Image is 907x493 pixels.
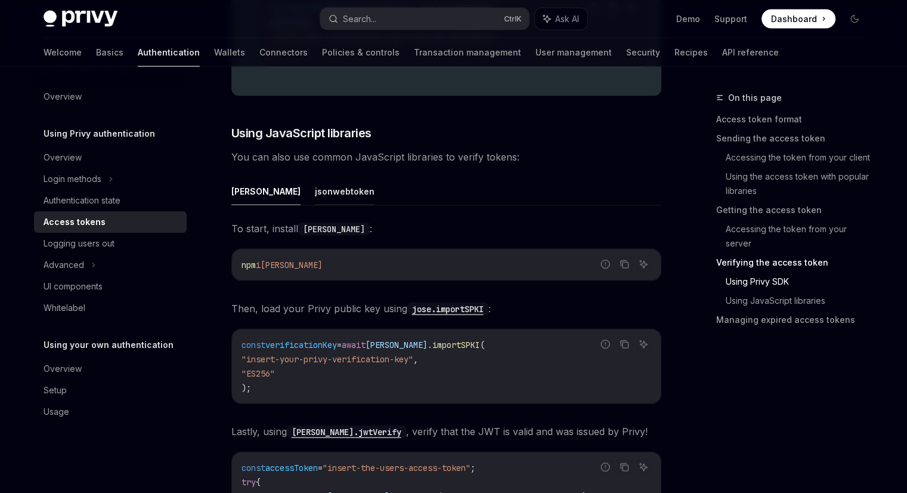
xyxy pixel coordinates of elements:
[413,354,418,365] span: ,
[34,358,187,380] a: Overview
[617,460,632,475] button: Copy the contents from the code block
[265,463,318,473] span: accessToken
[636,337,651,352] button: Ask AI
[674,38,708,67] a: Recipes
[407,303,488,315] a: jose.importSPKI
[617,337,632,352] button: Copy the contents from the code block
[34,297,187,319] a: Whitelabel
[259,38,308,67] a: Connectors
[242,260,256,270] span: npm
[44,127,155,141] h5: Using Privy authentication
[242,368,275,379] span: "ES256"
[761,10,835,29] a: Dashboard
[256,260,261,270] span: i
[636,460,651,475] button: Ask AI
[716,310,874,329] a: Managing expired access tokens
[44,279,103,294] div: UI components
[34,233,187,254] a: Logging users out
[535,38,612,67] a: User management
[34,401,187,423] a: Usage
[676,13,700,25] a: Demo
[265,340,337,350] span: verificationKey
[598,337,613,352] button: Report incorrect code
[287,426,406,437] a: [PERSON_NAME].jwtVerify
[34,380,187,401] a: Setup
[771,13,817,25] span: Dashboard
[714,13,747,25] a: Support
[34,190,187,211] a: Authentication state
[242,383,251,393] span: );
[44,301,85,315] div: Whitelabel
[470,463,475,473] span: ;
[480,340,485,350] span: (
[716,201,874,220] a: Getting the access token
[44,215,106,229] div: Access tokens
[407,303,488,316] code: jose.importSPKI
[315,177,374,205] button: jsonwebtoken
[231,149,661,165] span: You can also use common JavaScript libraries to verify tokens:
[343,12,376,26] div: Search...
[716,253,874,272] a: Verifying the access token
[535,8,587,30] button: Ask AI
[44,38,82,67] a: Welcome
[726,148,874,167] a: Accessing the token from your client
[555,13,579,25] span: Ask AI
[342,340,366,350] span: await
[34,276,187,297] a: UI components
[96,38,123,67] a: Basics
[231,177,301,205] button: [PERSON_NAME]
[34,86,187,107] a: Overview
[242,463,265,473] span: const
[636,257,651,272] button: Ask AI
[845,10,864,29] button: Toggle dark mode
[414,38,521,67] a: Transaction management
[231,423,661,440] span: Lastly, using , verify that the JWT is valid and was issued by Privy!
[44,383,67,398] div: Setup
[44,172,101,186] div: Login methods
[138,38,200,67] a: Authentication
[323,463,470,473] span: "insert-the-users-access-token"
[44,258,84,272] div: Advanced
[44,11,117,27] img: dark logo
[598,460,613,475] button: Report incorrect code
[44,338,174,352] h5: Using your own authentication
[44,150,82,165] div: Overview
[261,260,323,270] span: [PERSON_NAME]
[318,463,323,473] span: =
[44,405,69,419] div: Usage
[242,340,265,350] span: const
[726,291,874,310] a: Using JavaScript libraries
[728,91,782,105] span: On this page
[716,129,874,148] a: Sending the access token
[214,38,245,67] a: Wallets
[231,125,372,141] span: Using JavaScript libraries
[716,110,874,129] a: Access token format
[337,340,342,350] span: =
[256,477,261,488] span: {
[504,14,522,24] span: Ctrl K
[298,223,370,236] code: [PERSON_NAME]
[320,8,529,30] button: Search...CtrlK
[432,340,480,350] span: importSPKI
[722,38,779,67] a: API reference
[242,354,413,365] span: "insert-your-privy-verification-key"
[34,211,187,233] a: Access tokens
[322,38,400,67] a: Policies & controls
[44,193,120,208] div: Authentication state
[428,340,432,350] span: .
[44,362,82,376] div: Overview
[44,236,114,251] div: Logging users out
[44,90,82,104] div: Overview
[598,257,613,272] button: Report incorrect code
[726,272,874,291] a: Using Privy SDK
[626,38,660,67] a: Security
[726,220,874,253] a: Accessing the token from your server
[617,257,632,272] button: Copy the contents from the code block
[231,300,661,317] span: Then, load your Privy public key using :
[242,477,256,488] span: try
[287,426,406,439] code: [PERSON_NAME].jwtVerify
[726,167,874,201] a: Using the access token with popular libraries
[34,147,187,168] a: Overview
[366,340,428,350] span: [PERSON_NAME]
[231,220,661,237] span: To start, install :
